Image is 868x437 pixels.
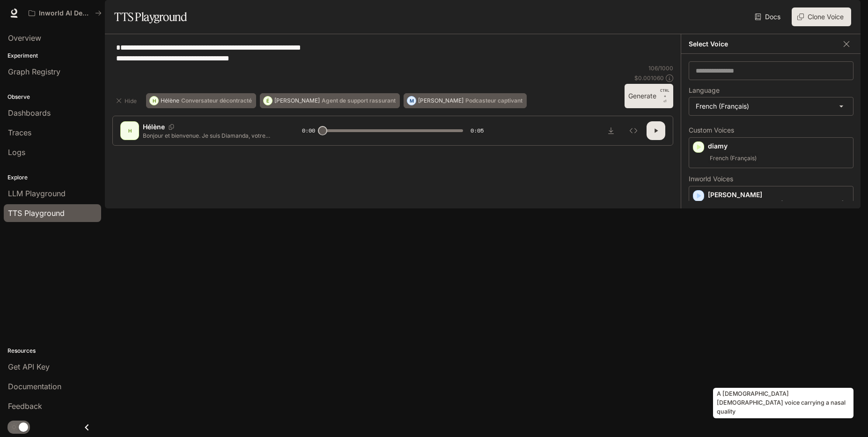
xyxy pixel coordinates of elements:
[122,123,137,138] div: H
[708,190,849,200] p: [PERSON_NAME]
[150,93,158,108] div: H
[260,93,400,108] button: É[PERSON_NAME]Agent de support rassurant
[634,74,664,82] p: $ 0.001060
[161,98,179,104] p: Hélène
[708,141,849,151] p: diamy
[792,7,851,26] button: Clone Voice
[648,64,673,72] p: 106 / 1000
[708,153,758,164] span: French (Français)
[24,4,106,22] button: All workspaces
[689,97,853,115] div: French (Français)
[114,7,187,26] h1: TTS Playground
[660,88,669,104] p: ⏎
[624,121,643,140] button: Inspect
[708,200,849,216] p: Deep, smooth middle-aged male French voice. Composed and calm
[143,122,165,132] p: Hélène
[146,93,256,108] button: HHélèneConversateur décontracté
[753,7,784,26] a: Docs
[660,88,669,99] p: CTRL +
[465,98,522,104] p: Podcasteur captivant
[143,132,280,140] p: Bonjour et bienvenue. Je suis Diamanda, votre assistante vocale. Comment puis-je vous aider aujou...
[112,93,142,108] button: Hide
[165,124,178,130] button: Copy Voice ID
[625,84,673,108] button: GenerateCTRL +⏎
[689,176,853,182] p: Inworld Voices
[39,9,91,17] p: Inworld AI Demos
[407,93,416,108] div: M
[181,98,252,104] p: Conversateur décontracté
[471,126,484,135] span: 0:05
[322,98,396,104] p: Agent de support rassurant
[302,126,315,135] span: 0:00
[689,87,720,94] p: Language
[264,93,272,108] div: É
[418,98,463,104] p: [PERSON_NAME]
[689,127,853,133] p: Custom Voices
[713,388,853,418] div: A [DEMOGRAPHIC_DATA] [DEMOGRAPHIC_DATA] voice carrying a nasal quality
[404,93,527,108] button: M[PERSON_NAME]Podcasteur captivant
[602,121,620,140] button: Download audio
[274,98,320,104] p: [PERSON_NAME]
